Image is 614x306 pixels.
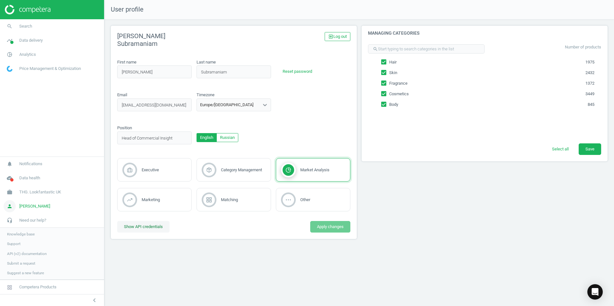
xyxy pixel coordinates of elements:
[585,146,594,152] span: Save
[368,44,485,54] input: Start typing to search categories in the list
[300,167,329,172] span: Market Analysis
[7,241,21,246] span: Support
[19,189,61,195] span: THG. Lookfantastic UK
[117,65,192,78] input: first_name_placeholder
[117,32,232,47] h2: [PERSON_NAME] Subramaniam
[7,261,35,266] span: Submit a request
[104,5,144,14] span: User profile
[585,59,601,65] span: 1975
[552,146,569,152] span: Select all
[19,161,42,167] span: Notifications
[4,200,16,212] i: person
[310,221,350,233] button: Apply changes
[197,65,271,78] input: last_name_placeholder
[19,23,32,29] span: Search
[7,270,44,276] span: Suggest a new feature
[4,172,16,184] i: cloud_done
[7,66,13,72] img: wGWNvw8QSZomAAAAABJRU5ErkJggg==
[197,59,216,65] label: Last name
[388,91,410,97] span: Cosmetics
[4,186,16,198] i: work
[19,66,81,72] span: Price Management & Optimization
[216,133,238,142] button: Russian
[388,59,398,65] span: Hair
[7,251,47,256] span: API (v2) documentation
[300,197,310,202] span: Other
[5,5,50,14] img: ajHJNr6hYgQAAAAASUVORK5CYII=
[585,81,601,86] span: 1372
[86,296,102,304] button: chevron_left
[587,284,603,300] div: Open Intercom Messenger
[545,143,575,155] button: Select all
[388,70,399,76] span: Skin
[117,125,132,131] label: Position
[142,197,160,202] span: Marketing
[4,48,16,61] i: pie_chart_outlined
[328,34,347,39] span: Log out
[276,66,319,77] button: Reset password
[328,34,333,39] i: exit_to_app
[19,217,46,223] span: Need our help?
[7,232,35,237] span: Knowledge base
[221,167,262,172] span: Category Management
[579,143,601,155] button: Save
[362,26,608,41] h4: Managing categories
[4,158,16,170] i: notifications
[117,92,127,98] label: Email
[585,70,601,76] span: 2432
[585,91,601,97] span: 3449
[117,221,170,233] button: Show API credentials
[388,81,409,86] span: Fragrance
[197,133,217,142] button: English
[4,214,16,226] i: headset_mic
[4,34,16,47] i: timeline
[117,98,192,111] input: email_placeholder
[117,59,136,65] label: First name
[197,92,215,98] label: Timezone
[91,296,98,304] i: chevron_left
[325,32,350,41] a: exit_to_appLog out
[117,132,192,144] input: position
[485,44,601,50] p: Number of products
[388,102,399,107] span: Body
[4,20,16,32] i: search
[19,203,50,209] span: [PERSON_NAME]
[19,284,57,290] span: Competera Products
[588,102,601,107] span: 845
[19,38,43,43] span: Data delivery
[19,52,36,57] span: Analytics
[200,102,253,108] div: Europe/[GEOGRAPHIC_DATA]
[221,197,238,202] span: Matching
[142,167,159,172] span: Executive
[19,175,40,181] span: Data health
